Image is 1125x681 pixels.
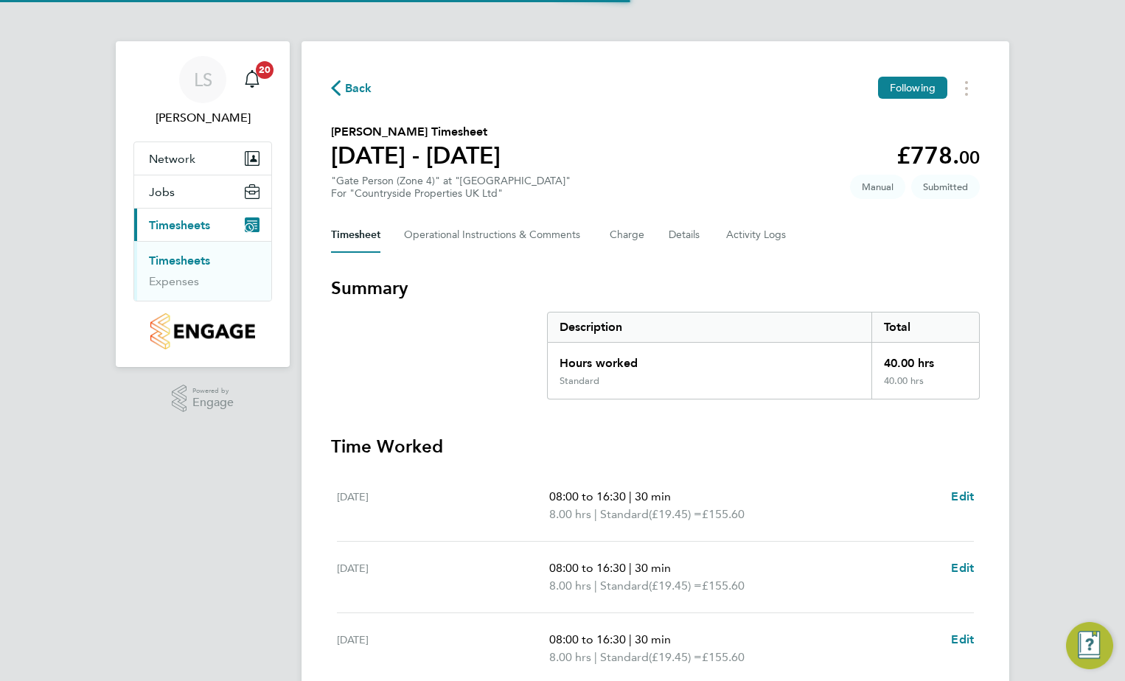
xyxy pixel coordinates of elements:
span: | [629,489,632,503]
span: 08:00 to 16:30 [549,632,626,646]
button: Details [669,217,703,253]
a: Edit [951,488,974,506]
span: Powered by [192,385,234,397]
span: | [594,507,597,521]
span: Lee Swanwick [133,109,272,127]
div: 40.00 hrs [871,343,979,375]
span: 30 min [635,561,671,575]
span: 8.00 hrs [549,650,591,664]
div: [DATE] [337,559,549,595]
span: 30 min [635,632,671,646]
button: Following [878,77,947,99]
button: Charge [610,217,645,253]
button: Timesheets [134,209,271,241]
span: £155.60 [702,507,745,521]
button: Back [331,79,372,97]
div: Standard [560,375,599,387]
span: 8.00 hrs [549,579,591,593]
a: LS[PERSON_NAME] [133,56,272,127]
a: Edit [951,631,974,649]
h2: [PERSON_NAME] Timesheet [331,123,501,141]
button: Activity Logs [726,217,788,253]
button: Operational Instructions & Comments [404,217,586,253]
div: Summary [547,312,980,399]
div: Description [548,312,871,342]
button: Jobs [134,175,271,208]
div: Timesheets [134,241,271,301]
span: Timesheets [149,218,210,232]
span: Edit [951,489,974,503]
span: 8.00 hrs [549,507,591,521]
a: Expenses [149,274,199,288]
span: (£19.45) = [649,650,702,664]
span: Standard [600,577,649,595]
span: LS [194,70,212,89]
span: | [594,650,597,664]
button: Network [134,142,271,175]
span: (£19.45) = [649,507,702,521]
button: Engage Resource Center [1066,622,1113,669]
button: Timesheets Menu [953,77,980,99]
span: | [594,579,597,593]
span: Standard [600,649,649,666]
span: £155.60 [702,650,745,664]
div: 40.00 hrs [871,375,979,399]
span: | [629,632,632,646]
div: For "Countryside Properties UK Ltd" [331,187,571,200]
span: 08:00 to 16:30 [549,561,626,575]
span: £155.60 [702,579,745,593]
a: Powered byEngage [172,385,234,413]
h1: [DATE] - [DATE] [331,141,501,170]
span: Following [890,81,936,94]
span: Standard [600,506,649,523]
a: Go to home page [133,313,272,349]
nav: Main navigation [116,41,290,367]
span: This timesheet is Submitted. [911,175,980,199]
span: Edit [951,561,974,575]
a: Edit [951,559,974,577]
span: 30 min [635,489,671,503]
span: This timesheet was manually created. [850,175,905,199]
app-decimal: £778. [896,142,980,170]
span: Network [149,152,195,166]
img: countryside-properties-logo-retina.png [150,313,254,349]
span: Engage [192,397,234,409]
span: (£19.45) = [649,579,702,593]
h3: Time Worked [331,435,980,458]
span: 08:00 to 16:30 [549,489,626,503]
span: 20 [256,61,274,79]
span: | [629,561,632,575]
h3: Summary [331,276,980,300]
div: "Gate Person (Zone 4)" at "[GEOGRAPHIC_DATA]" [331,175,571,200]
span: 00 [959,147,980,168]
div: [DATE] [337,631,549,666]
a: 20 [237,56,267,103]
span: Edit [951,632,974,646]
span: Back [345,80,372,97]
div: [DATE] [337,488,549,523]
a: Timesheets [149,254,210,268]
button: Timesheet [331,217,380,253]
div: Total [871,312,979,342]
span: Jobs [149,185,175,199]
div: Hours worked [548,343,871,375]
